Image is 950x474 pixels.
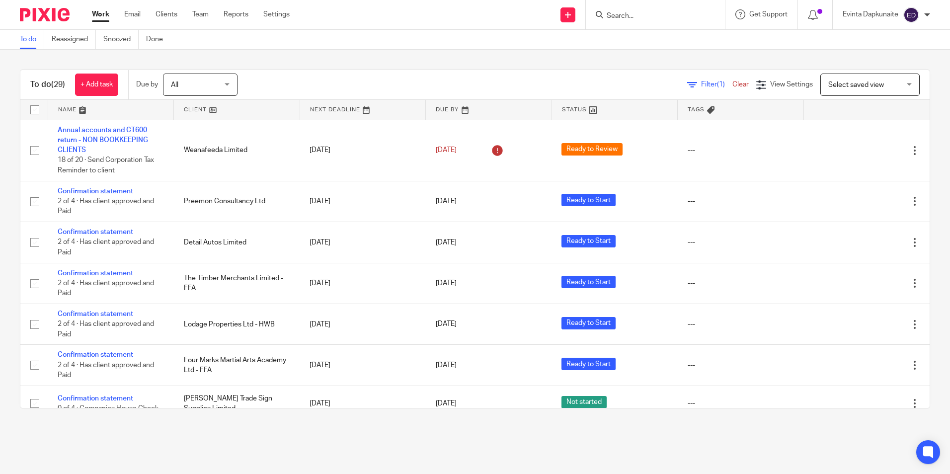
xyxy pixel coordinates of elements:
[300,222,426,263] td: [DATE]
[58,229,133,236] a: Confirmation statement
[58,127,148,154] a: Annual accounts and CT600 return - NON BOOKKEEPING CLIENTS
[224,9,248,19] a: Reports
[58,280,154,297] span: 2 of 4 · Has client approved and Paid
[300,120,426,181] td: [DATE]
[58,405,158,412] span: 0 of 4 · Companies House Check
[688,278,794,288] div: ---
[75,74,118,96] a: + Add task
[52,30,96,49] a: Reassigned
[58,239,154,256] span: 2 of 4 · Has client approved and Paid
[688,196,794,206] div: ---
[174,304,300,345] td: Lodage Properties Ltd - HWB
[20,30,44,49] a: To do
[136,79,158,89] p: Due by
[103,30,139,49] a: Snoozed
[58,311,133,317] a: Confirmation statement
[174,222,300,263] td: Detail Autos Limited
[688,319,794,329] div: ---
[156,9,177,19] a: Clients
[749,11,788,18] span: Get Support
[688,360,794,370] div: ---
[436,198,457,205] span: [DATE]
[20,8,70,21] img: Pixie
[561,194,616,206] span: Ready to Start
[688,398,794,408] div: ---
[174,386,300,421] td: [PERSON_NAME] Trade Sign Supplies Limited
[606,12,695,21] input: Search
[436,147,457,154] span: [DATE]
[30,79,65,90] h1: To do
[300,304,426,345] td: [DATE]
[561,143,623,156] span: Ready to Review
[58,395,133,402] a: Confirmation statement
[903,7,919,23] img: svg%3E
[174,181,300,222] td: Preemon Consultancy Ltd
[561,358,616,370] span: Ready to Start
[828,81,884,88] span: Select saved view
[436,321,457,328] span: [DATE]
[51,80,65,88] span: (29)
[58,321,154,338] span: 2 of 4 · Has client approved and Paid
[688,107,705,112] span: Tags
[58,188,133,195] a: Confirmation statement
[174,345,300,386] td: Four Marks Martial Arts Academy Ltd - FFA
[436,239,457,246] span: [DATE]
[300,386,426,421] td: [DATE]
[300,345,426,386] td: [DATE]
[192,9,209,19] a: Team
[146,30,170,49] a: Done
[717,81,725,88] span: (1)
[436,362,457,369] span: [DATE]
[263,9,290,19] a: Settings
[436,280,457,287] span: [DATE]
[436,400,457,407] span: [DATE]
[58,362,154,379] span: 2 of 4 · Has client approved and Paid
[58,198,154,215] span: 2 of 4 · Has client approved and Paid
[701,81,732,88] span: Filter
[58,351,133,358] a: Confirmation statement
[300,181,426,222] td: [DATE]
[174,120,300,181] td: Weanafeeda Limited
[688,145,794,155] div: ---
[58,157,154,174] span: 18 of 20 · Send Corporation Tax Reminder to client
[561,276,616,288] span: Ready to Start
[124,9,141,19] a: Email
[174,263,300,304] td: The Timber Merchants Limited - FFA
[171,81,178,88] span: All
[732,81,749,88] a: Clear
[770,81,813,88] span: View Settings
[843,9,898,19] p: Evinta Dapkunaite
[561,235,616,247] span: Ready to Start
[300,263,426,304] td: [DATE]
[92,9,109,19] a: Work
[561,317,616,329] span: Ready to Start
[688,237,794,247] div: ---
[561,396,607,408] span: Not started
[58,270,133,277] a: Confirmation statement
